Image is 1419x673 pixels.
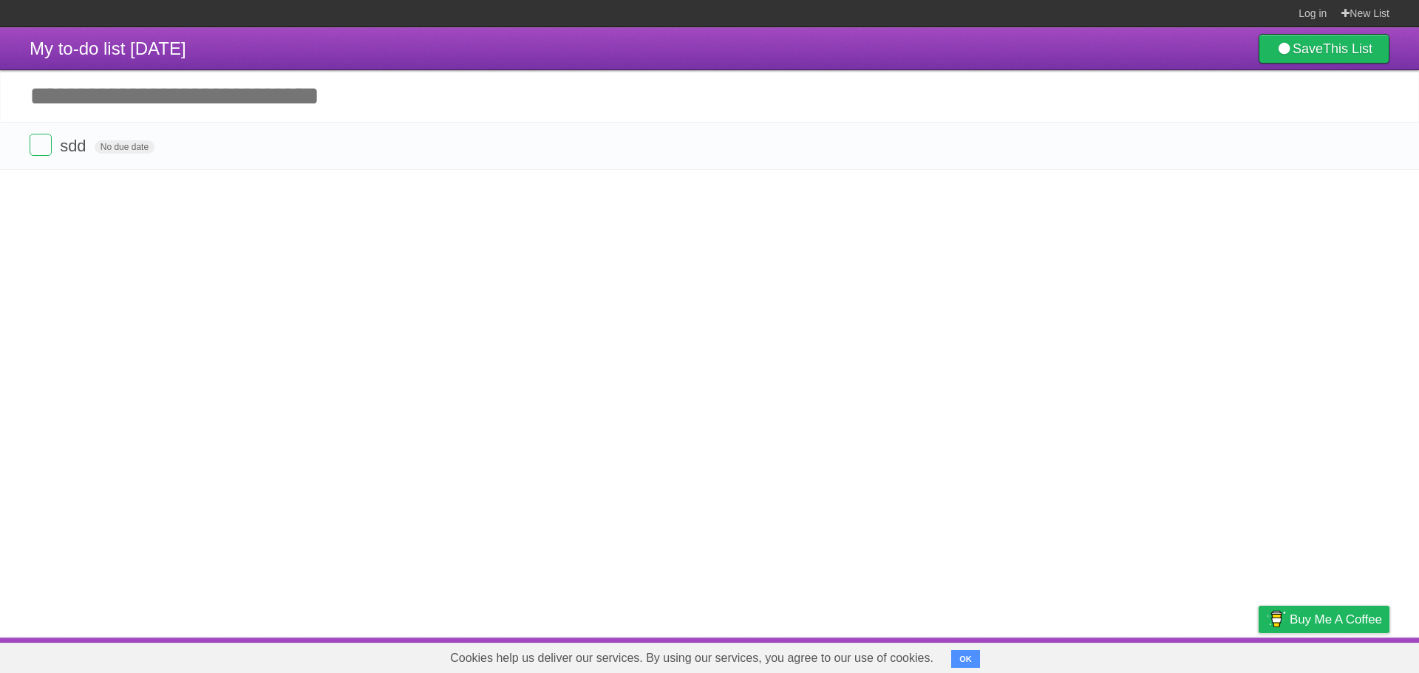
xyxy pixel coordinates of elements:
[95,140,154,154] span: No due date
[30,134,52,156] label: Done
[1111,641,1171,669] a: Developers
[60,137,89,155] span: sdd
[951,650,980,668] button: OK
[1323,41,1372,56] b: This List
[1296,641,1389,669] a: Suggest a feature
[1290,607,1382,632] span: Buy me a coffee
[30,38,186,58] span: My to-do list [DATE]
[435,643,948,673] span: Cookies help us deliver our services. By using our services, you agree to our use of cookies.
[1259,34,1389,64] a: SaveThis List
[1062,641,1093,669] a: About
[1239,641,1278,669] a: Privacy
[1266,607,1286,632] img: Buy me a coffee
[1259,606,1389,633] a: Buy me a coffee
[1189,641,1222,669] a: Terms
